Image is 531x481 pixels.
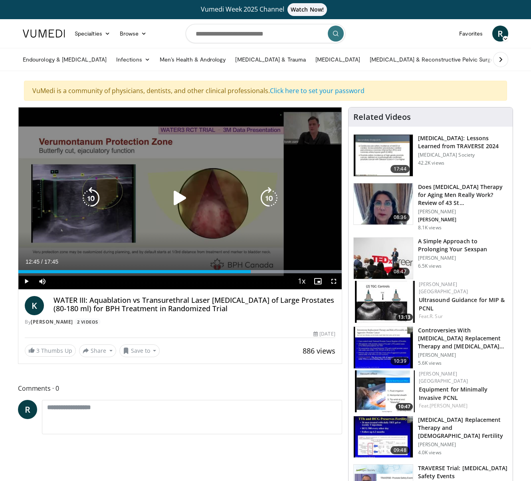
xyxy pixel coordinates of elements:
[270,86,365,95] a: Click here to set your password
[353,112,411,122] h4: Related Videos
[418,255,508,261] p: [PERSON_NAME]
[44,258,58,265] span: 17:45
[418,352,508,358] p: [PERSON_NAME]
[396,403,413,410] span: 10:47
[390,446,410,454] span: 09:48
[18,52,111,68] a: Endourology & [MEDICAL_DATA]
[419,296,505,312] a: Ultrasound Guidance for MIP & PCNL
[23,30,65,38] img: VuMedi Logo
[287,3,327,16] span: Watch Now!
[111,52,155,68] a: Infections
[418,449,442,456] p: 4.0K views
[390,268,410,276] span: 08:47
[34,273,50,289] button: Mute
[31,318,73,325] a: [PERSON_NAME]
[119,344,160,357] button: Save to
[418,326,508,350] h3: Controversies With [MEDICAL_DATA] Replacement Therapy and [MEDICAL_DATA] Can…
[418,160,444,166] p: 42.2K views
[18,270,342,273] div: Progress Bar
[418,225,442,231] p: 8.1K views
[418,134,508,150] h3: [MEDICAL_DATA]: Lessons Learned from TRAVERSE 2024
[354,238,413,279] img: c4bd4661-e278-4c34-863c-57c104f39734.150x105_q85_crop-smart_upscale.jpg
[79,344,116,357] button: Share
[311,52,365,68] a: [MEDICAL_DATA]
[186,24,345,43] input: Search topics, interventions
[18,107,342,290] video-js: Video Player
[419,313,506,320] div: Feat.
[419,370,468,384] a: [PERSON_NAME] [GEOGRAPHIC_DATA]
[53,296,335,313] h4: WATER III: Aquablation vs Transurethral Laser [MEDICAL_DATA] of Large Prostates (80-180 ml) for B...
[355,370,415,412] img: 57193a21-700a-4103-8163-b4069ca57589.150x105_q85_crop-smart_upscale.jpg
[18,383,342,394] span: Comments 0
[418,183,508,207] h3: Does [MEDICAL_DATA] Therapy for Aging Men Really Work? Review of 43 St…
[353,237,508,280] a: 08:47 A Simple Approach to Prolonging Your Sexspan [PERSON_NAME] 6.5K views
[18,273,34,289] button: Play
[390,213,410,221] span: 08:36
[365,52,503,68] a: [MEDICAL_DATA] & Reconstructive Pelvic Surgery
[36,347,40,354] span: 3
[419,402,506,409] div: Feat.
[418,217,508,223] p: [PERSON_NAME]
[390,357,410,365] span: 10:39
[25,344,76,357] a: 3 Thumbs Up
[24,3,507,16] a: Vumedi Week 2025 ChannelWatch Now!
[155,52,231,68] a: Men’s Health & Andrology
[418,464,508,480] h3: TRAVERSE Trial: [MEDICAL_DATA] Safety Events
[41,258,43,265] span: /
[230,52,311,68] a: [MEDICAL_DATA] & Trauma
[354,416,413,458] img: 58e29ddd-d015-4cd9-bf96-f28e303b730c.150x105_q85_crop-smart_upscale.jpg
[353,134,508,177] a: 17:44 [MEDICAL_DATA]: Lessons Learned from TRAVERSE 2024 [MEDICAL_DATA] Society 42.2K views
[430,313,443,320] a: R. Sur
[70,26,115,42] a: Specialties
[310,273,326,289] button: Enable picture-in-picture mode
[354,327,413,368] img: 418933e4-fe1c-4c2e-be56-3ce3ec8efa3b.150x105_q85_crop-smart_upscale.jpg
[18,400,37,419] a: R
[74,318,101,325] a: 2 Videos
[353,416,508,458] a: 09:48 [MEDICAL_DATA] Replacement Therapy and [DEMOGRAPHIC_DATA] Fertility [PERSON_NAME] 4.0K views
[25,318,335,326] div: By
[418,209,508,215] p: [PERSON_NAME]
[355,281,415,323] img: ae74b246-eda0-4548-a041-8444a00e0b2d.150x105_q85_crop-smart_upscale.jpg
[303,346,335,356] span: 886 views
[26,258,40,265] span: 12:45
[418,441,508,448] p: [PERSON_NAME]
[326,273,342,289] button: Fullscreen
[353,183,508,231] a: 08:36 Does [MEDICAL_DATA] Therapy for Aging Men Really Work? Review of 43 St… [PERSON_NAME] [PERS...
[418,416,508,440] h3: [MEDICAL_DATA] Replacement Therapy and [DEMOGRAPHIC_DATA] Fertility
[25,296,44,315] a: K
[354,183,413,225] img: 4d4bce34-7cbb-4531-8d0c-5308a71d9d6c.150x105_q85_crop-smart_upscale.jpg
[313,330,335,338] div: [DATE]
[294,273,310,289] button: Playback Rate
[454,26,487,42] a: Favorites
[355,370,415,412] a: 10:47
[418,237,508,253] h3: A Simple Approach to Prolonging Your Sexspan
[353,326,508,369] a: 10:39 Controversies With [MEDICAL_DATA] Replacement Therapy and [MEDICAL_DATA] Can… [PERSON_NAME]...
[430,402,468,409] a: [PERSON_NAME]
[390,165,410,173] span: 17:44
[418,263,442,269] p: 6.5K views
[418,152,508,158] p: [MEDICAL_DATA] Society
[419,386,487,401] a: Equipment for Minimally Invasive PCNL
[419,281,468,295] a: [PERSON_NAME] [GEOGRAPHIC_DATA]
[354,135,413,176] img: 1317c62a-2f0d-4360-bee0-b1bff80fed3c.150x105_q85_crop-smart_upscale.jpg
[355,281,415,323] a: 13:13
[418,360,442,366] p: 5.6K views
[115,26,152,42] a: Browse
[396,314,413,321] span: 13:13
[24,81,507,101] div: VuMedi is a community of physicians, dentists, and other clinical professionals.
[492,26,508,42] a: R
